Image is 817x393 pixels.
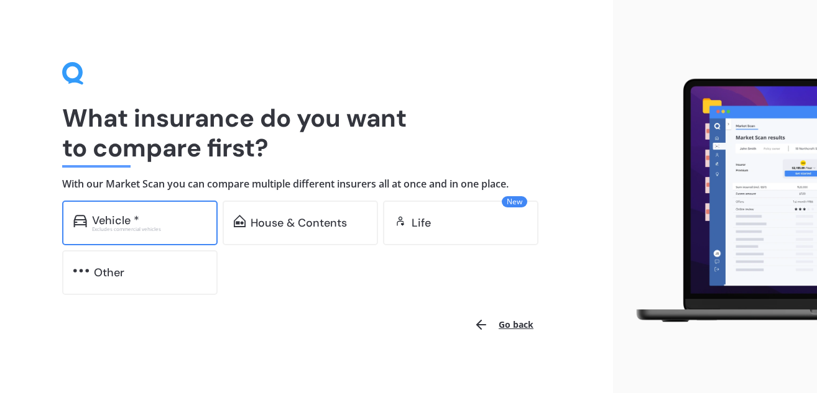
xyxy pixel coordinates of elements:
img: life.f720d6a2d7cdcd3ad642.svg [394,215,407,227]
img: home-and-contents.b802091223b8502ef2dd.svg [234,215,246,227]
h4: With our Market Scan you can compare multiple different insurers all at once and in one place. [62,178,551,191]
img: other.81dba5aafe580aa69f38.svg [73,264,89,277]
div: Life [412,217,431,229]
h1: What insurance do you want to compare first? [62,103,551,163]
img: car.f15378c7a67c060ca3f3.svg [73,215,87,227]
div: Excludes commercial vehicles [92,227,206,232]
button: Go back [466,310,541,340]
div: Other [94,266,124,279]
span: New [502,196,527,207]
div: Vehicle * [92,214,139,227]
div: House & Contents [251,217,347,229]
